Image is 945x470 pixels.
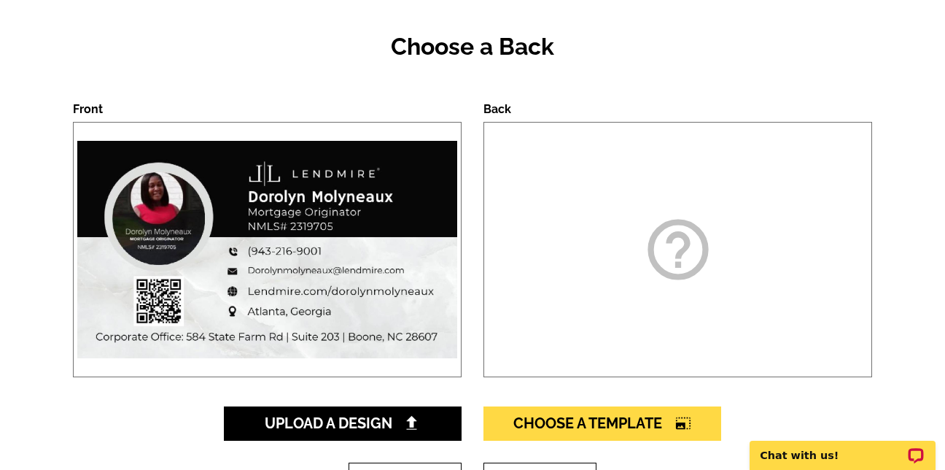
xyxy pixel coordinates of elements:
iframe: LiveChat chat widget [740,424,945,470]
label: Back [483,102,511,116]
span: Upload A Design [265,415,421,432]
h2: Choose a Back [73,33,872,61]
span: Choose A Template [513,415,691,432]
img: large-thumb.jpg [74,137,461,362]
i: photo_size_select_large [675,416,691,431]
a: Choose A Templatephoto_size_select_large [483,407,721,441]
i: help_outline [642,213,715,286]
label: Front [73,102,103,116]
a: Upload A Design [224,407,462,441]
